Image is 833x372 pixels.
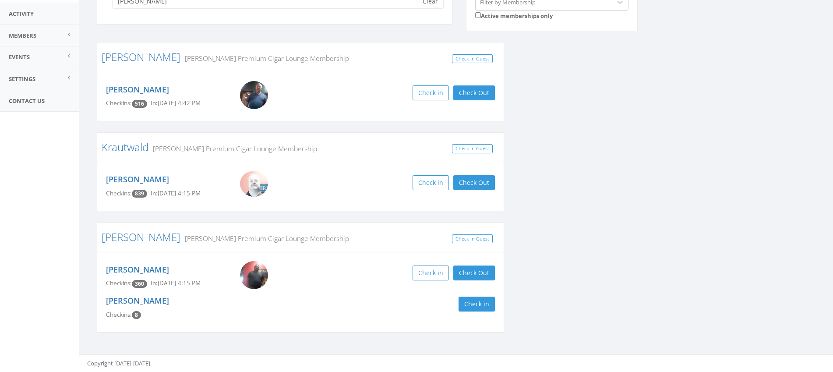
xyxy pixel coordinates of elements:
[106,264,169,275] a: [PERSON_NAME]
[132,280,147,288] span: Checkin count
[180,234,349,243] small: [PERSON_NAME] Premium Cigar Lounge Membership
[106,189,132,197] span: Checkins:
[102,50,180,64] a: [PERSON_NAME]
[102,230,180,244] a: [PERSON_NAME]
[180,53,349,63] small: [PERSON_NAME] Premium Cigar Lounge Membership
[106,279,132,287] span: Checkins:
[413,266,449,280] button: Check in
[240,81,268,109] img: Kevin_Howerton.png
[102,140,148,154] a: Krautwald
[413,85,449,100] button: Check in
[9,53,30,61] span: Events
[151,99,201,107] span: In: [DATE] 4:42 PM
[79,354,833,372] footer: Copyright [DATE]-[DATE]
[240,171,268,197] img: WIN_20200824_14_20_23_Pro.jpg
[453,85,495,100] button: Check Out
[9,32,36,39] span: Members
[132,100,147,108] span: Checkin count
[106,84,169,95] a: [PERSON_NAME]
[148,144,317,153] small: [PERSON_NAME] Premium Cigar Lounge Membership
[413,175,449,190] button: Check in
[459,297,495,312] button: Check in
[452,54,493,64] a: Check In Guest
[240,261,268,289] img: Kevin_McClendon_PWvqYwE.png
[151,279,201,287] span: In: [DATE] 4:15 PM
[453,175,495,190] button: Check Out
[452,234,493,244] a: Check In Guest
[452,144,493,153] a: Check In Guest
[106,311,132,319] span: Checkins:
[475,11,553,20] label: Active memberships only
[453,266,495,280] button: Check Out
[106,295,169,306] a: [PERSON_NAME]
[475,12,481,18] input: Active memberships only
[106,99,132,107] span: Checkins:
[132,311,141,319] span: Checkin count
[9,97,45,105] span: Contact Us
[151,189,201,197] span: In: [DATE] 4:15 PM
[132,190,147,198] span: Checkin count
[9,75,35,83] span: Settings
[106,174,169,184] a: [PERSON_NAME]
